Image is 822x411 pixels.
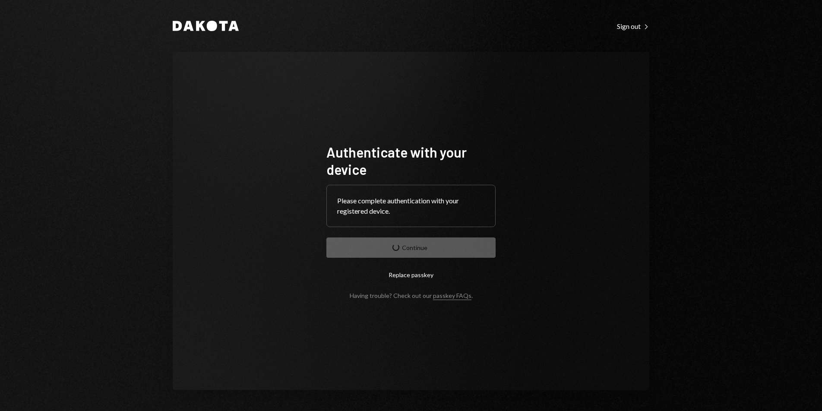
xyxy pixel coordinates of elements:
button: Replace passkey [326,265,496,285]
a: passkey FAQs [433,292,471,300]
div: Sign out [617,22,649,31]
div: Please complete authentication with your registered device. [337,196,485,216]
a: Sign out [617,21,649,31]
div: Having trouble? Check out our . [350,292,473,299]
h1: Authenticate with your device [326,143,496,178]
